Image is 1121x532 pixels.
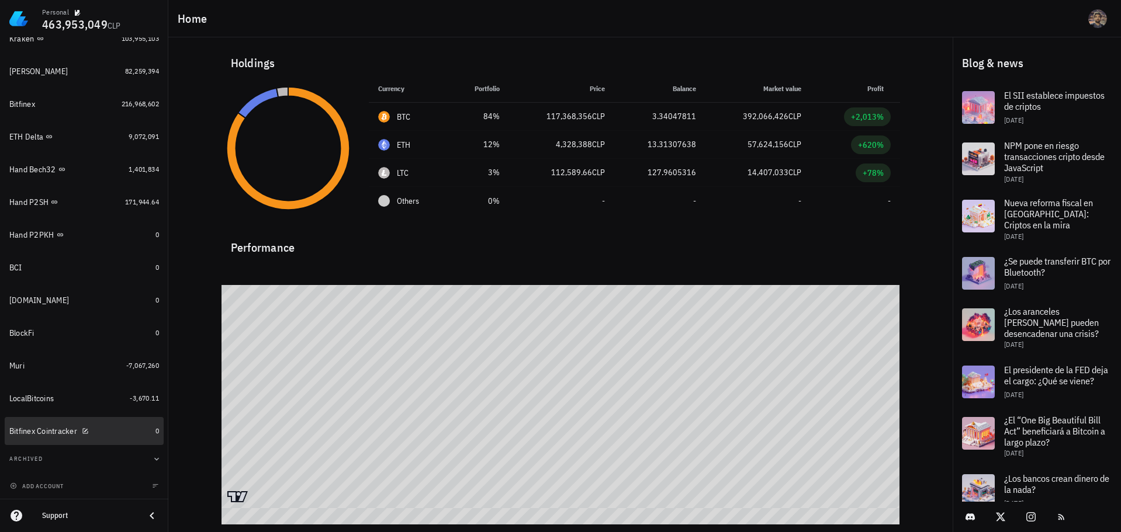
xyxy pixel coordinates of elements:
a: ¿Los bancos crean dinero de la nada? [DATE] [953,465,1121,516]
span: CLP [788,111,801,121]
div: Holdings [222,44,900,82]
span: [DATE] [1004,281,1023,290]
div: 84% [459,110,500,123]
div: 0% [459,195,500,207]
th: Balance [614,75,705,103]
a: Bitfinex Cointracker 0 [5,417,164,445]
div: ETH [397,139,411,151]
a: Hand Bech32 1,401,834 [5,155,164,183]
div: 127.9605316 [624,166,696,179]
a: Charting by TradingView [227,491,248,502]
span: ¿Los bancos crean dinero de la nada? [1004,472,1109,495]
span: [DATE] [1004,116,1023,124]
div: ETH-icon [378,139,390,151]
div: 3.34047811 [624,110,696,123]
span: [DATE] [1004,175,1023,183]
a: El SII establece impuestos de criptos [DATE] [953,82,1121,133]
th: Currency [369,75,450,103]
div: BTC-icon [378,111,390,123]
span: CLP [592,111,605,121]
th: Portfolio [449,75,509,103]
a: Kraken 103,955,103 [5,25,164,53]
span: 9,072,091 [129,132,159,141]
div: avatar [1088,9,1107,28]
div: Blog & news [953,44,1121,82]
span: 112,589.66 [551,167,592,178]
span: 14,407,033 [748,167,788,178]
span: Others [397,195,419,207]
div: Muri [9,361,25,371]
div: Bitfinex Cointracker [9,426,77,436]
div: 3% [459,166,500,179]
span: CLP [108,20,121,31]
div: [PERSON_NAME] [9,67,68,77]
span: - [602,196,605,206]
div: Performance [222,229,900,257]
span: CLP [592,139,605,149]
span: 0 [155,263,159,272]
button: add account [7,480,68,492]
span: 171,944.64 [125,197,159,206]
span: [DATE] [1004,390,1023,399]
a: BCI 0 [5,253,164,281]
span: [DATE] [1004,448,1023,457]
span: ¿El “One Big Beautiful Bill Act” beneficiará a Bitcoin a largo plazo? [1004,414,1105,448]
span: 82,259,394 [125,67,159,75]
span: 0 [155,426,159,435]
div: Bitfinex [9,99,35,109]
th: Market value [705,75,811,103]
div: Support [42,511,136,520]
a: ¿Los aranceles [PERSON_NAME] pueden desencadenar una crisis? [DATE] [953,299,1121,356]
span: NPM pone en riesgo transacciones cripto desde JavaScript [1004,140,1105,173]
span: ¿Se puede transferir BTC por Bluetooth? [1004,255,1110,278]
span: - [693,196,696,206]
span: 392,066,426 [743,111,788,121]
div: Hand Bech32 [9,165,56,175]
div: LTC-icon [378,167,390,179]
span: El SII establece impuestos de criptos [1004,89,1105,112]
img: LedgiFi [9,9,28,28]
span: CLP [788,167,801,178]
span: [DATE] [1004,232,1023,241]
a: LocalBitcoins -3,670.11 [5,384,164,412]
div: +620% [858,139,884,151]
div: BlockFi [9,328,34,338]
span: -7,067,260 [126,361,159,370]
a: [DOMAIN_NAME] 0 [5,286,164,314]
span: 0 [155,328,159,337]
div: 13.31307638 [624,138,696,151]
span: CLP [788,139,801,149]
span: Profit [867,84,891,93]
a: ETH Delta 9,072,091 [5,123,164,151]
h1: Home [178,9,212,28]
a: ¿Se puede transferir BTC por Bluetooth? [DATE] [953,248,1121,299]
div: Hand P2SH [9,197,49,207]
div: +78% [863,167,884,179]
a: BlockFi 0 [5,319,164,347]
span: - [798,196,801,206]
a: Bitfinex 216,968,602 [5,90,164,118]
a: NPM pone en riesgo transacciones cripto desde JavaScript [DATE] [953,133,1121,190]
span: 463,953,049 [42,16,108,32]
span: -3,670.11 [130,394,159,402]
span: 4,328,388 [556,139,592,149]
div: BCI [9,263,22,273]
span: - [888,196,891,206]
div: Kraken [9,34,34,44]
a: [PERSON_NAME] 82,259,394 [5,57,164,85]
a: Hand P2PKH 0 [5,221,164,249]
span: 216,968,602 [122,99,159,108]
div: [DOMAIN_NAME] [9,295,69,305]
span: ¿Los aranceles [PERSON_NAME] pueden desencadenar una crisis? [1004,305,1099,339]
div: 12% [459,138,500,151]
a: Hand P2SH 171,944.64 [5,188,164,216]
span: 0 [155,295,159,304]
div: LTC [397,167,409,179]
span: El presidente de la FED deja el cargo: ¿Qué se viene? [1004,364,1108,387]
span: add account [12,482,64,490]
div: LocalBitcoins [9,394,54,404]
th: Price [509,75,614,103]
span: 57,624,156 [748,139,788,149]
span: 103,955,103 [122,34,159,43]
a: Muri -7,067,260 [5,352,164,380]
